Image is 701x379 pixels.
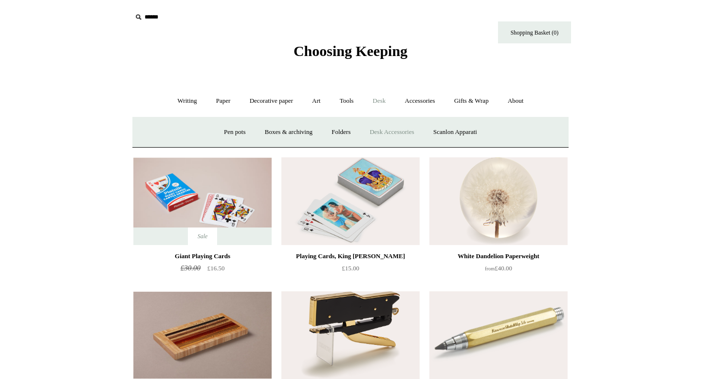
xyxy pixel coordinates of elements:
a: White Dandelion Paperweight White Dandelion Paperweight [429,157,568,245]
img: Playing Cards, King Charles III [281,157,420,245]
a: Decorative paper [241,88,302,114]
a: Giant Playing Cards Giant Playing Cards Sale [133,157,272,245]
span: £30.00 [181,264,201,272]
img: Brass Kaweco Sketch Up 5.6mm Clutch Pencil [429,291,568,379]
span: Choosing Keeping [294,43,407,59]
span: £15.00 [342,265,359,272]
a: Scanlon Apparati [424,119,486,145]
a: Desk [364,88,395,114]
span: Sale [188,227,218,245]
a: Writing [169,88,206,114]
a: Hand Held Black and Gold Zenith 6/4 Plier Stapler Hand Held Black and Gold Zenith 6/4 Plier Stapler [281,291,420,379]
a: Accessories [396,88,444,114]
a: Boxes & archiving [256,119,321,145]
img: White Dandelion Paperweight [429,157,568,245]
a: Gifts & Wrap [445,88,498,114]
span: £16.50 [207,265,225,272]
div: Playing Cards, King [PERSON_NAME] [284,250,417,262]
a: Playing Cards, King Charles III Playing Cards, King Charles III [281,157,420,245]
a: About [499,88,533,114]
a: White Dandelion Paperweight from£40.00 [429,250,568,290]
div: White Dandelion Paperweight [432,250,565,262]
a: Giant Playing Cards £30.00 £16.50 [133,250,272,290]
img: Giant Playing Cards [133,157,272,245]
a: Tools [331,88,363,114]
div: Giant Playing Cards [136,250,269,262]
span: from [485,266,495,271]
a: Desk Accessories [361,119,423,145]
img: Hand Held Black and Gold Zenith 6/4 Plier Stapler [281,291,420,379]
span: £40.00 [485,265,512,272]
a: Pen pots [215,119,254,145]
a: Brass Kaweco Sketch Up 5.6mm Clutch Pencil Brass Kaweco Sketch Up 5.6mm Clutch Pencil [429,291,568,379]
a: Shopping Basket (0) [498,21,571,43]
a: Folders [323,119,359,145]
a: Art [303,88,329,114]
a: Paper [207,88,240,114]
a: Choosing Keeping [294,51,407,57]
img: "Woods" Pencil Set [133,291,272,379]
a: Playing Cards, King [PERSON_NAME] £15.00 [281,250,420,290]
a: "Woods" Pencil Set "Woods" Pencil Set [133,291,272,379]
